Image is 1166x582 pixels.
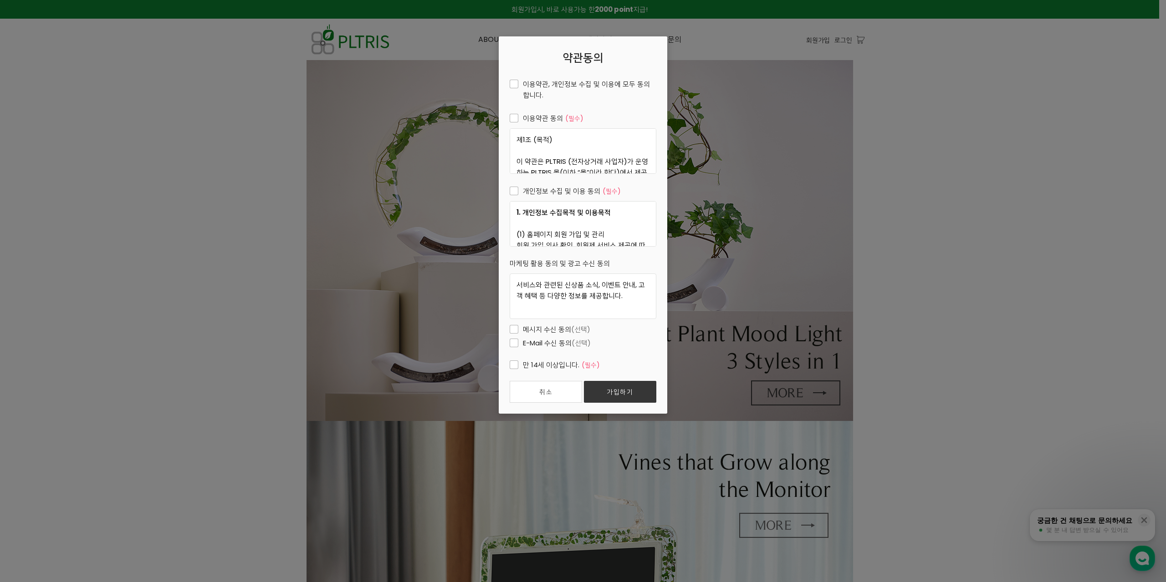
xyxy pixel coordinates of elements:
[510,51,656,65] h2: 약관동의
[510,324,590,335] span: 메시지 수신 동의
[572,338,591,348] span: (선택)
[60,288,118,311] a: 대화
[510,381,582,403] a: 취소
[510,338,591,349] span: E-Mail 수신 동의
[510,201,656,247] div: (1) 홈페이지 회원 가입 및 관리 회원 가입 의사 확인, 회원제 서비스 제공에 따른 본인 식별․인증, 회원자격 유지․관리, 제한적 본인확인제 시행에 따른 본인확인, 서비스 ...
[118,288,175,311] a: 설정
[510,273,656,319] div: 서비스와 관련된 신상품 소식, 이벤트 안내, 고객 혜택 등 다양한 정보를 제공합니다.
[510,79,656,101] span: 이용약관, 개인정보 수집 및 이용에 모두 동의합니다.
[603,186,621,196] em: (필수)
[3,288,60,311] a: 홈
[510,128,656,174] div: 제1조 (목적) 이 약관은 PLTRIS (전자상거래 사업자)가 운영하는 PLTRIS 몰(이하 “몰”이라 한다)에서 제공하는 인터넷 관련 서비스(이하 “서비스”라 한다)를 이용...
[565,113,583,123] em: (필수)
[141,302,152,309] span: 설정
[510,113,583,124] span: 이용약관 동의
[584,381,656,403] a: 가입하기
[29,302,34,309] span: 홈
[571,324,590,334] span: (선택)
[510,186,621,197] span: 개인정보 수집 및 이용 동의
[582,360,600,370] em: (필수)
[83,303,94,310] span: 대화
[510,359,600,370] span: 만 14세 이상입니다.
[510,258,610,268] span: 마케팅 활용 동의 및 광고 수신 동의
[517,207,611,217] strong: 1. 개인정보 수집목적 및 이용목적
